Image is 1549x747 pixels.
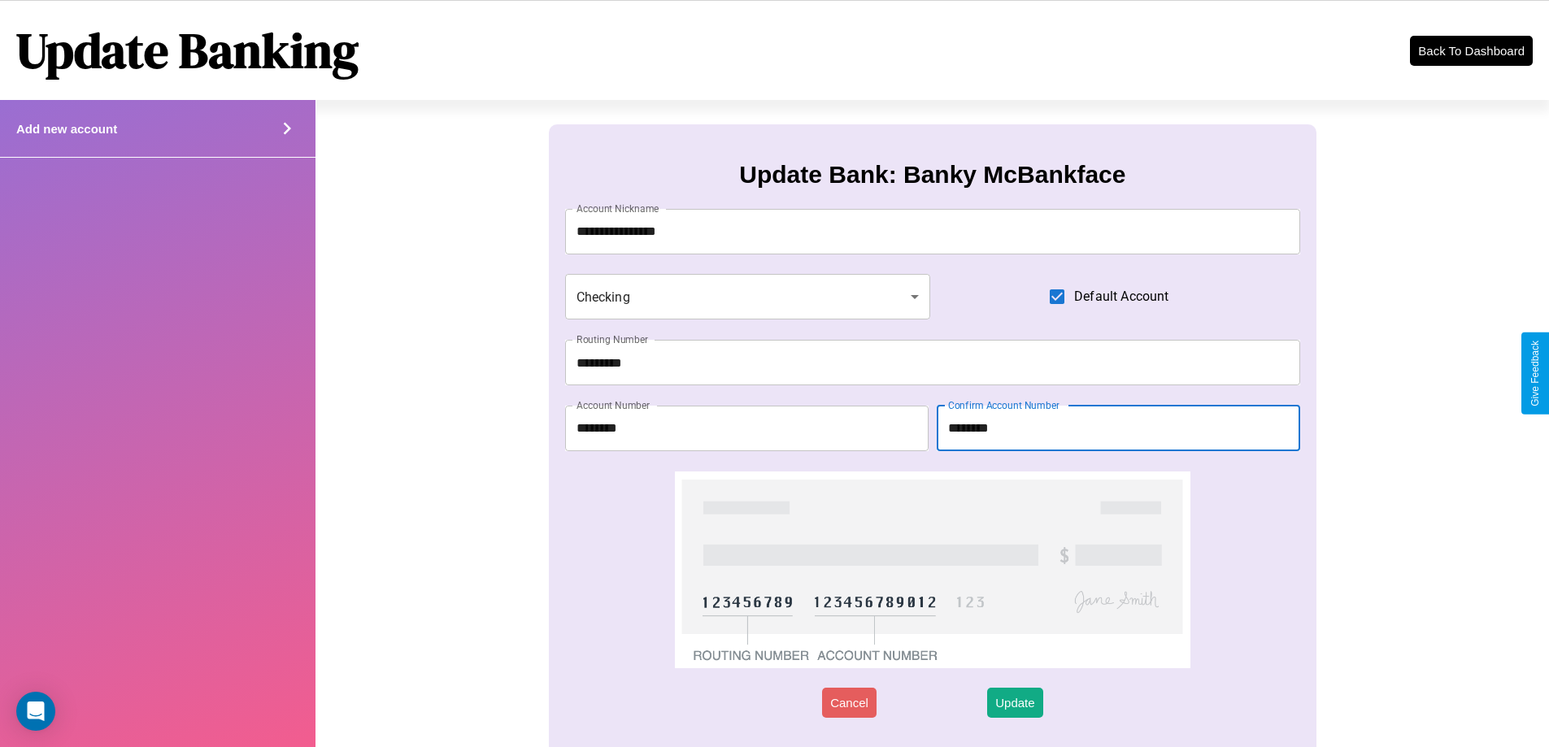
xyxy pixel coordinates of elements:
img: check [675,471,1190,668]
div: Checking [565,274,931,319]
label: Account Number [577,398,650,412]
label: Confirm Account Number [948,398,1059,412]
h4: Add new account [16,122,117,136]
button: Cancel [822,688,877,718]
h3: Update Bank: Banky McBankface [739,161,1125,189]
label: Routing Number [577,332,648,346]
label: Account Nickname [577,202,659,215]
button: Back To Dashboard [1410,36,1533,66]
div: Give Feedback [1529,341,1541,406]
button: Update [987,688,1042,718]
h1: Update Banking [16,17,359,84]
div: Open Intercom Messenger [16,692,55,731]
span: Default Account [1074,287,1168,306]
